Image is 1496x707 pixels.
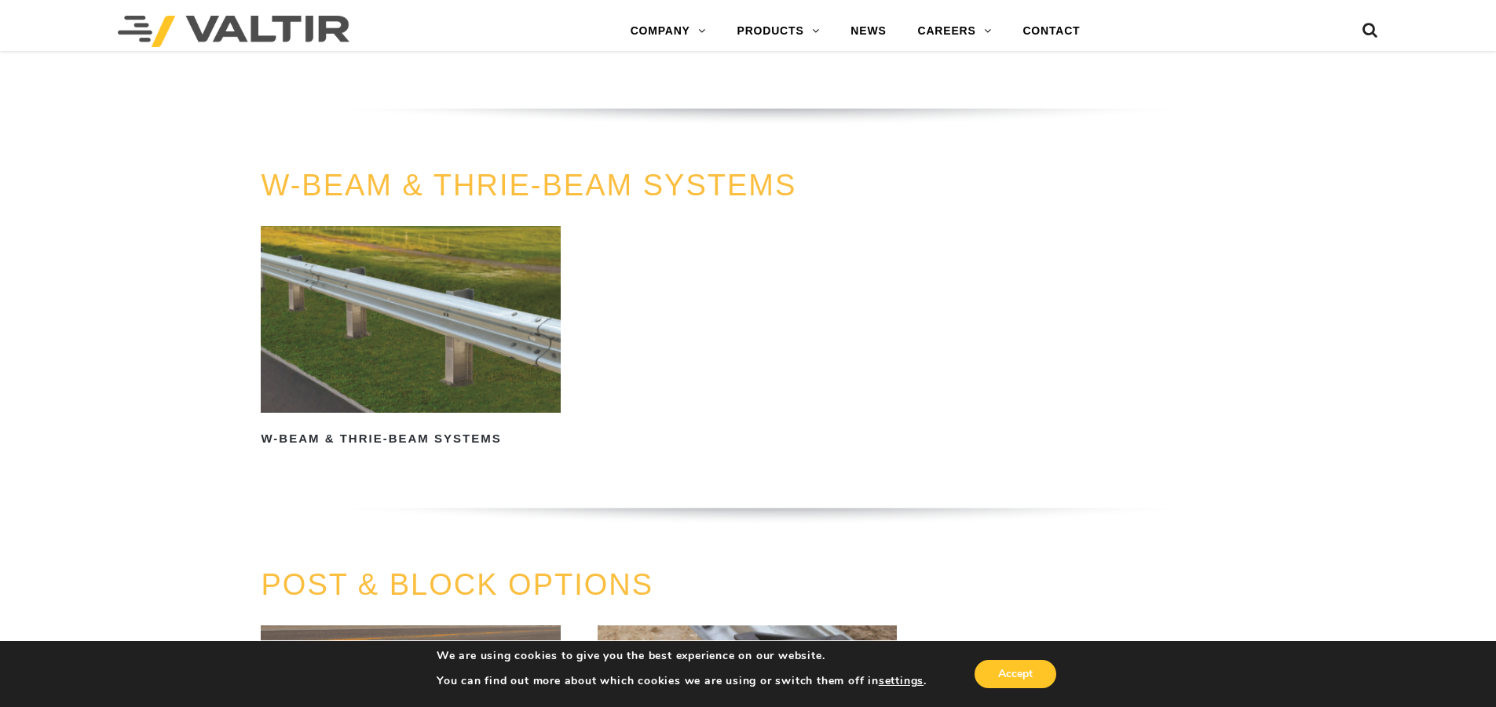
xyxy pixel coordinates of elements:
button: settings [879,674,924,688]
a: CAREERS [902,16,1008,47]
a: CONTACT [1007,16,1095,47]
a: W-BEAM & THRIE-BEAM SYSTEMS [261,169,796,202]
p: We are using cookies to give you the best experience on our website. [437,649,927,663]
button: Accept [975,660,1056,688]
img: Valtir [118,16,349,47]
p: You can find out more about which cookies we are using or switch them off in . [437,674,927,688]
a: COMPANY [615,16,722,47]
a: POST & BLOCK OPTIONS [261,568,653,601]
h2: W-Beam & Thrie-Beam Systems [261,427,560,452]
a: NEWS [835,16,902,47]
a: W-Beam & Thrie-Beam Systems [261,226,560,452]
a: PRODUCTS [722,16,836,47]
